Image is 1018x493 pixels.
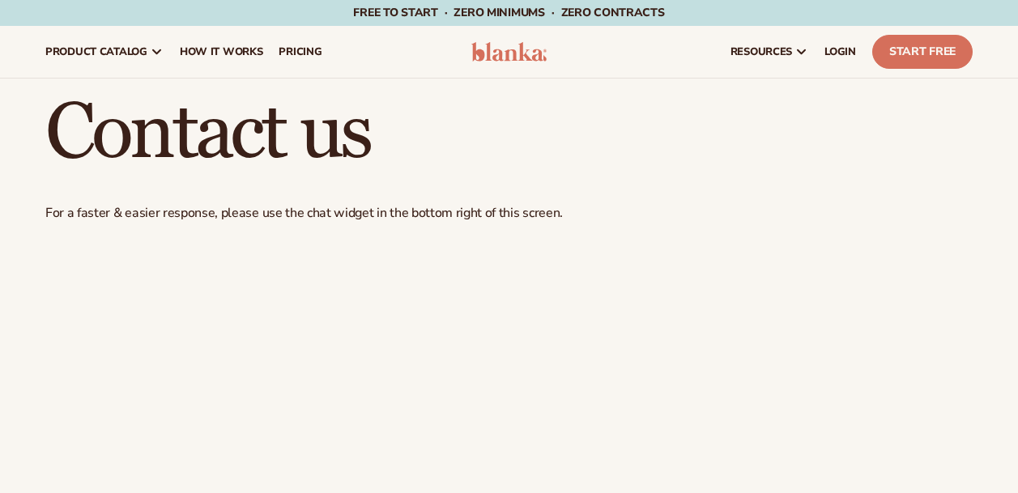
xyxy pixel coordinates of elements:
img: logo [471,42,547,62]
span: product catalog [45,45,147,58]
a: product catalog [37,26,172,78]
h1: Contact us [45,95,973,172]
span: resources [730,45,792,58]
span: pricing [279,45,322,58]
span: How It Works [180,45,263,58]
a: resources [722,26,816,78]
p: For a faster & easier response, please use the chat widget in the bottom right of this screen. [45,205,973,222]
a: LOGIN [816,26,864,78]
a: How It Works [172,26,271,78]
a: Start Free [872,35,973,69]
span: Free to start · ZERO minimums · ZERO contracts [353,5,664,20]
a: pricing [270,26,330,78]
span: LOGIN [824,45,856,58]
